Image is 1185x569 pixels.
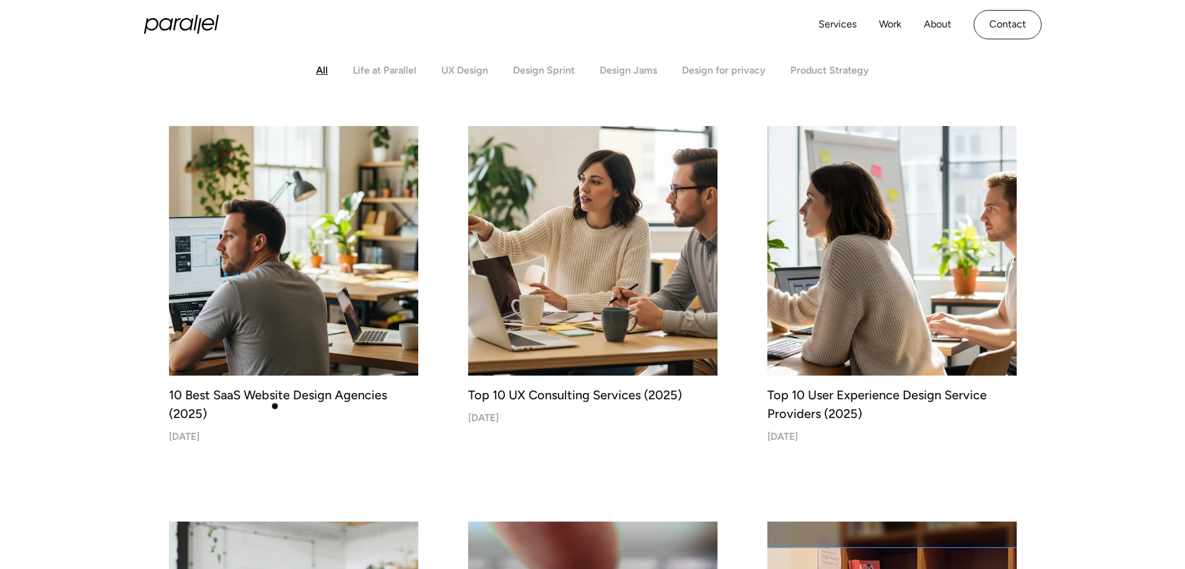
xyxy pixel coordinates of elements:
[468,412,499,424] div: [DATE]
[468,126,717,376] img: Top 10 UX Consulting Services (2025)
[441,64,488,76] div: UX Design
[353,64,416,76] div: Life at Parallel
[767,126,1017,442] a: Top 10 User Experience Design Service Providers (2025)Top 10 User Experience Design Service Provi...
[316,64,328,76] div: All
[468,386,717,404] div: Top 10 UX Consulting Services (2025)
[144,15,219,34] a: home
[169,386,418,423] div: 10 Best SaaS Website Design Agencies (2025)
[879,16,901,34] a: Work
[682,64,765,76] div: Design for privacy
[790,64,869,76] div: Product Strategy
[169,430,199,442] div: [DATE]
[767,386,1017,423] div: Top 10 User Experience Design Service Providers (2025)
[163,120,425,382] img: 10 Best SaaS Website Design Agencies (2025)
[767,126,1017,376] img: Top 10 User Experience Design Service Providers (2025)
[924,16,951,34] a: About
[513,64,575,76] div: Design Sprint
[818,16,856,34] a: Services
[468,126,717,424] a: Top 10 UX Consulting Services (2025)Top 10 UX Consulting Services (2025)[DATE]
[169,126,418,442] a: 10 Best SaaS Website Design Agencies (2025)10 Best SaaS Website Design Agencies (2025)[DATE]
[974,10,1042,39] a: Contact
[767,430,798,442] div: [DATE]
[600,64,657,76] div: Design Jams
